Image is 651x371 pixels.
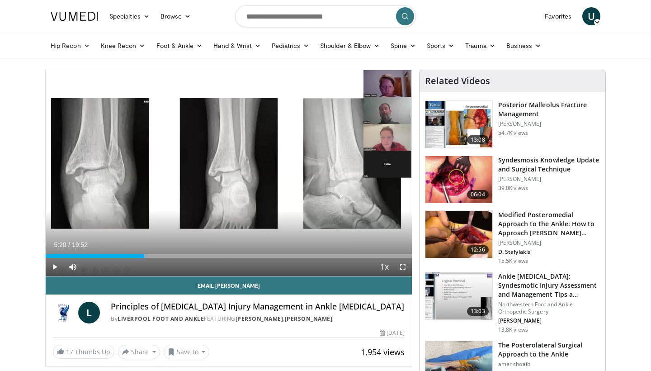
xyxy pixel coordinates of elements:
h3: Syndesmosis Knowledge Update and Surgical Technique [498,156,600,174]
a: Email [PERSON_NAME] [46,276,412,295]
button: Share [118,345,160,359]
p: [PERSON_NAME] [498,239,600,247]
span: 1,954 views [361,347,405,357]
p: 54.7K views [498,129,528,137]
p: [PERSON_NAME] [498,317,600,324]
div: By FEATURING , [111,315,405,323]
a: Pediatrics [266,37,315,55]
p: 15.5K views [498,257,528,265]
a: 06:04 Syndesmosis Knowledge Update and Surgical Technique [PERSON_NAME] 39.0K views [425,156,600,204]
h4: Principles of [MEDICAL_DATA] Injury Management in Ankle [MEDICAL_DATA] [111,302,405,312]
h3: Ankle [MEDICAL_DATA]: Syndesmotic Injury Assessment and Management Tips a… [498,272,600,299]
span: 17 [66,347,73,356]
p: Northwestern Foot and Ankle Orthopedic Surgery [498,301,600,315]
p: [PERSON_NAME] [498,176,600,183]
a: Shoulder & Elbow [315,37,385,55]
button: Mute [64,258,82,276]
span: 12:56 [467,245,489,254]
a: [PERSON_NAME] [236,315,283,323]
span: 5:20 [54,241,66,248]
p: [PERSON_NAME] [498,120,600,128]
a: Trauma [460,37,501,55]
button: Fullscreen [394,258,412,276]
a: L [78,302,100,323]
div: Progress Bar [46,254,412,258]
a: Business [501,37,547,55]
img: XzOTlMlQSGUnbGTX4xMDoxOjBzMTt2bJ.150x105_q85_crop-smart_upscale.jpg [425,156,492,203]
a: Spine [385,37,421,55]
div: [DATE] [380,329,404,337]
a: 13:08 Posterior Malleolus Fracture Management [PERSON_NAME] 54.7K views [425,100,600,148]
span: 19:52 [72,241,88,248]
video-js: Video Player [46,70,412,276]
button: Play [46,258,64,276]
a: Foot & Ankle [151,37,208,55]
img: 476a2f31-7f3f-4e9d-9d33-f87c8a4a8783.150x105_q85_crop-smart_upscale.jpg [425,272,492,319]
a: 13:03 Ankle [MEDICAL_DATA]: Syndesmotic Injury Assessment and Management Tips a… Northwestern Foo... [425,272,600,333]
span: 13:08 [467,135,489,144]
a: Hip Recon [45,37,95,55]
a: Liverpool Foot and Ankle [118,315,204,323]
h3: The Posterolateral Surgical Approach to the Ankle [498,341,600,359]
a: Hand & Wrist [208,37,266,55]
img: 50e07c4d-707f-48cd-824d-a6044cd0d074.150x105_q85_crop-smart_upscale.jpg [425,101,492,148]
a: Sports [421,37,460,55]
span: 13:03 [467,307,489,316]
input: Search topics, interventions [235,5,416,27]
a: Knee Recon [95,37,151,55]
p: amer shoaib [498,361,600,368]
p: 39.0K views [498,185,528,192]
a: Specialties [104,7,155,25]
h3: Modified Posteromedial Approach to the Ankle: How to Approach [PERSON_NAME]… [498,210,600,238]
a: Favorites [539,7,577,25]
a: Browse [155,7,197,25]
img: Liverpool Foot and Ankle [53,302,75,323]
h4: Related Videos [425,76,490,86]
a: 12:56 Modified Posteromedial Approach to the Ankle: How to Approach [PERSON_NAME]… [PERSON_NAME] ... [425,210,600,265]
img: VuMedi Logo [51,12,99,21]
span: 06:04 [467,190,489,199]
button: Playback Rate [376,258,394,276]
a: [PERSON_NAME] [285,315,333,323]
img: ae8508ed-6896-40ca-bae0-71b8ded2400a.150x105_q85_crop-smart_upscale.jpg [425,211,492,258]
button: Save to [164,345,210,359]
p: 13.8K views [498,326,528,333]
a: 17 Thumbs Up [53,345,114,359]
p: D. Stafylakis [498,248,600,256]
a: U [582,7,600,25]
span: / [68,241,70,248]
h3: Posterior Malleolus Fracture Management [498,100,600,119]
